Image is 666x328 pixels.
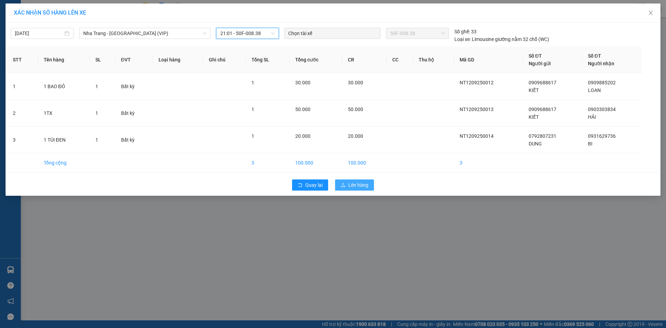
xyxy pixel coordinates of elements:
[387,47,413,73] th: CC
[203,47,246,73] th: Ghi chú
[342,153,387,173] td: 100.000
[588,133,616,139] span: 0931629736
[460,107,494,112] span: NT1209250013
[588,114,596,120] span: HẢI
[246,153,290,173] td: 3
[305,181,323,189] span: Quay lại
[290,153,342,173] td: 100.000
[529,141,542,146] span: DUNG
[588,80,616,85] span: 0909885202
[75,9,92,25] img: logo.jpg
[529,53,542,59] span: Số ĐT
[95,137,98,143] span: 1
[38,127,90,153] td: 1 TÚI ĐEN
[588,107,616,112] span: 0903303834
[454,28,477,35] div: 33
[153,47,203,73] th: Loại hàng
[588,141,592,146] span: BI
[7,100,38,127] td: 2
[38,100,90,127] td: 1TX
[45,10,67,55] b: BIÊN NHẬN GỬI HÀNG
[348,107,363,112] span: 50.000
[95,84,98,89] span: 1
[58,26,95,32] b: [DOMAIN_NAME]
[454,47,523,73] th: Mã GD
[588,61,614,66] span: Người nhận
[116,100,153,127] td: Bất kỳ
[116,127,153,153] td: Bất kỳ
[529,107,556,112] span: 0909688617
[246,47,290,73] th: Tổng SL
[7,47,38,73] th: STT
[9,9,43,43] img: logo.jpg
[292,179,328,191] button: rollbackQuay lại
[529,61,551,66] span: Người gửi
[220,28,275,39] span: 21:01 - 50F-008.38
[38,47,90,73] th: Tên hàng
[460,133,494,139] span: NT1209250014
[454,35,471,43] span: Loại xe:
[342,47,387,73] th: CR
[116,47,153,73] th: ĐVT
[7,127,38,153] td: 3
[83,28,206,39] span: Nha Trang - Sài Gòn (VIP)
[38,73,90,100] td: 1 BAO ĐỎ
[90,47,115,73] th: SL
[7,73,38,100] td: 1
[454,28,470,35] span: Số ghế:
[251,133,254,139] span: 1
[454,35,549,43] div: Limousine giường nằm 32 chỗ (WC)
[588,87,601,93] span: LOAN
[9,45,39,77] b: [PERSON_NAME]
[95,110,98,116] span: 1
[341,183,345,188] span: upload
[588,53,601,59] span: Số ĐT
[295,107,310,112] span: 50.000
[641,3,660,23] button: Close
[390,28,444,39] span: 50F-008.38
[413,47,454,73] th: Thu hộ
[203,31,207,35] span: down
[348,133,363,139] span: 20.000
[529,87,539,93] span: KIẾT
[460,80,494,85] span: NT1209250012
[348,181,368,189] span: Lên hàng
[15,30,63,37] input: 12/09/2025
[648,10,654,16] span: close
[251,80,254,85] span: 1
[14,9,86,16] span: XÁC NHẬN SỐ HÀNG LÊN XE
[454,153,523,173] td: 3
[38,153,90,173] td: Tổng cộng
[335,179,374,191] button: uploadLên hàng
[295,80,310,85] span: 30.000
[348,80,363,85] span: 30.000
[116,73,153,100] td: Bất kỳ
[529,80,556,85] span: 0909688617
[295,133,310,139] span: 20.000
[298,183,302,188] span: rollback
[290,47,342,73] th: Tổng cước
[58,33,95,42] li: (c) 2017
[529,133,556,139] span: 0792807231
[251,107,254,112] span: 1
[529,114,539,120] span: KIẾT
